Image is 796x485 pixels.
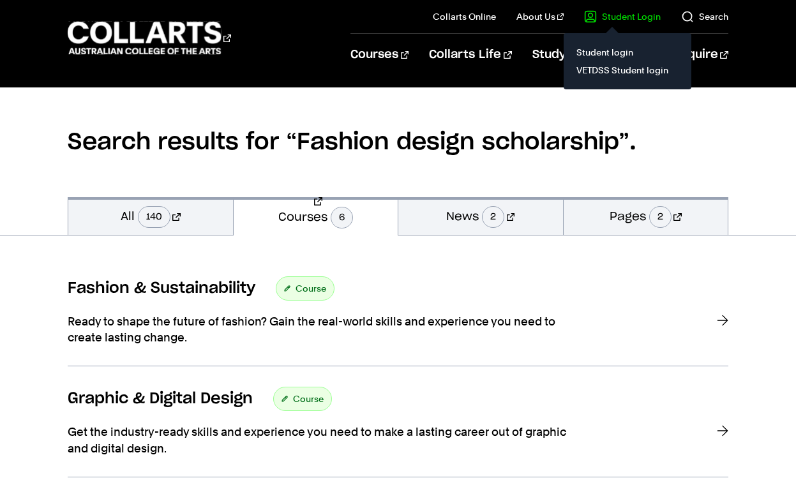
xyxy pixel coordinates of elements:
[398,197,563,235] a: News2
[584,10,661,23] a: Student Login
[516,10,564,23] a: About Us
[482,206,504,228] span: 2
[68,87,728,197] h2: Search results for “Fashion design scholarship”.
[574,61,681,79] a: VETDSS Student login
[68,197,233,235] a: All140
[68,424,578,456] p: Get the industry-ready skills and experience you need to make a lasting career out of graphic and...
[138,206,170,228] span: 140
[68,20,231,56] div: Go to homepage
[68,387,728,477] a: Graphic & Digital Design Course Get the industry-ready skills and experience you need to make a l...
[293,390,324,408] span: Course
[681,10,728,23] a: Search
[68,276,728,366] a: Fashion & Sustainability Course Ready to shape the future of fashion? Gain the real-world skills ...
[68,279,255,298] h3: Fashion & Sustainability
[673,34,728,76] a: Enquire
[532,34,652,76] a: Study Information
[296,280,326,297] span: Course
[234,197,398,235] a: Courses6
[68,313,578,345] p: Ready to shape the future of fashion? Gain the real-world skills and experience you need to creat...
[350,34,409,76] a: Courses
[574,43,681,61] a: Student login
[649,206,672,228] span: 2
[331,207,353,228] span: 6
[433,10,496,23] a: Collarts Online
[429,34,511,76] a: Collarts Life
[68,389,253,408] h3: Graphic & Digital Design
[564,197,728,235] a: Pages2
